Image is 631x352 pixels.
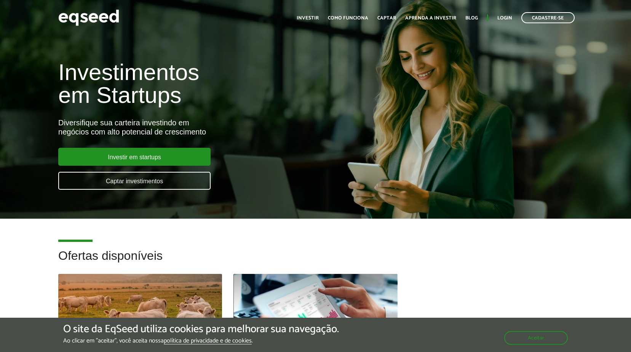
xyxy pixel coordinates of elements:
[405,16,456,21] a: Aprenda a investir
[58,61,363,107] h1: Investimentos em Startups
[504,331,568,345] button: Aceitar
[58,172,211,190] a: Captar investimentos
[497,16,512,21] a: Login
[58,118,363,136] div: Diversifique sua carteira investindo em negócios com alto potencial de crescimento
[63,323,339,335] h5: O site da EqSeed utiliza cookies para melhorar sua navegação.
[377,16,396,21] a: Captar
[297,16,319,21] a: Investir
[465,16,478,21] a: Blog
[58,249,573,274] h2: Ofertas disponíveis
[58,8,119,28] img: EqSeed
[58,148,211,166] a: Investir em startups
[328,16,368,21] a: Como funciona
[164,338,252,344] a: política de privacidade e de cookies
[521,12,575,23] a: Cadastre-se
[63,337,339,344] p: Ao clicar em "aceitar", você aceita nossa .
